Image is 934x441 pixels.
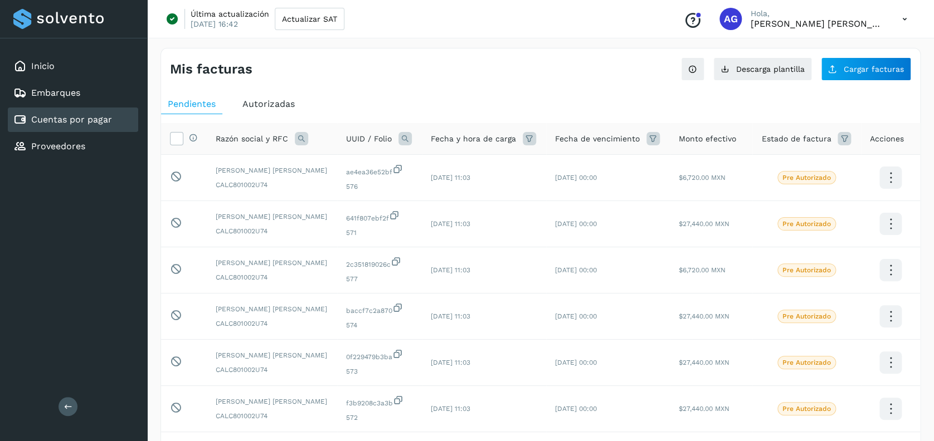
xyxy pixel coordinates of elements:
[431,174,470,182] span: [DATE] 11:03
[679,220,729,228] span: $27,440.00 MXN
[346,182,412,192] span: 576
[346,133,392,145] span: UUID / Folio
[751,9,884,18] p: Hola,
[216,318,328,329] span: CALC801002U74
[31,61,55,71] a: Inicio
[555,266,597,274] span: [DATE] 00:00
[736,65,805,73] span: Descarga plantilla
[555,312,597,320] span: [DATE] 00:00
[170,61,252,77] h4: Mis facturas
[346,413,412,423] span: 572
[216,180,328,190] span: CALC801002U74
[782,312,831,320] p: Pre Autorizado
[191,19,238,29] p: [DATE] 16:42
[216,396,328,406] span: [PERSON_NAME] [PERSON_NAME]
[216,258,328,268] span: [PERSON_NAME] [PERSON_NAME]
[679,133,736,145] span: Monto efectivo
[751,18,884,29] p: Abigail Gonzalez Leon
[216,226,328,236] span: CALC801002U74
[555,359,597,366] span: [DATE] 00:00
[555,133,640,145] span: Fecha de vencimiento
[346,210,412,223] span: 641f807ebf2f
[31,114,112,125] a: Cuentas por pagar
[191,9,269,19] p: Última actualización
[216,165,328,175] span: [PERSON_NAME] [PERSON_NAME]
[346,366,412,376] span: 573
[346,349,412,362] span: 0f229479b3ba
[431,220,470,228] span: [DATE] 11:03
[346,164,412,177] span: ae4ea36e52bf
[713,57,812,81] button: Descarga plantilla
[8,107,138,132] div: Cuentas por pagar
[679,405,729,413] span: $27,440.00 MXN
[346,302,412,316] span: baccf7c2a870
[346,320,412,330] span: 574
[782,405,831,413] p: Pre Autorizado
[8,134,138,159] div: Proveedores
[844,65,904,73] span: Cargar facturas
[216,272,328,282] span: CALC801002U74
[431,405,470,413] span: [DATE] 11:03
[782,359,831,366] p: Pre Autorizado
[346,395,412,408] span: f3b9208c3a3b
[346,228,412,238] span: 571
[216,350,328,360] span: [PERSON_NAME] [PERSON_NAME]
[431,133,516,145] span: Fecha y hora de carga
[782,174,831,182] p: Pre Autorizado
[761,133,831,145] span: Estado de factura
[555,220,597,228] span: [DATE] 00:00
[555,174,597,182] span: [DATE] 00:00
[431,359,470,366] span: [DATE] 11:03
[679,266,726,274] span: $6,720.00 MXN
[216,365,328,375] span: CALC801002U74
[242,99,295,109] span: Autorizadas
[346,274,412,284] span: 577
[168,99,216,109] span: Pendientes
[8,81,138,105] div: Embarques
[275,8,344,30] button: Actualizar SAT
[870,133,904,145] span: Acciones
[216,411,328,421] span: CALC801002U74
[216,212,328,222] span: [PERSON_NAME] [PERSON_NAME]
[431,312,470,320] span: [DATE] 11:03
[782,220,831,228] p: Pre Autorizado
[31,87,80,98] a: Embarques
[31,141,85,151] a: Proveedores
[782,266,831,274] p: Pre Autorizado
[431,266,470,274] span: [DATE] 11:03
[679,359,729,366] span: $27,440.00 MXN
[282,15,337,23] span: Actualizar SAT
[555,405,597,413] span: [DATE] 00:00
[216,304,328,314] span: [PERSON_NAME] [PERSON_NAME]
[821,57,911,81] button: Cargar facturas
[8,54,138,79] div: Inicio
[679,312,729,320] span: $27,440.00 MXN
[346,256,412,269] span: 2c351819026c
[216,133,288,145] span: Razón social y RFC
[679,174,726,182] span: $6,720.00 MXN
